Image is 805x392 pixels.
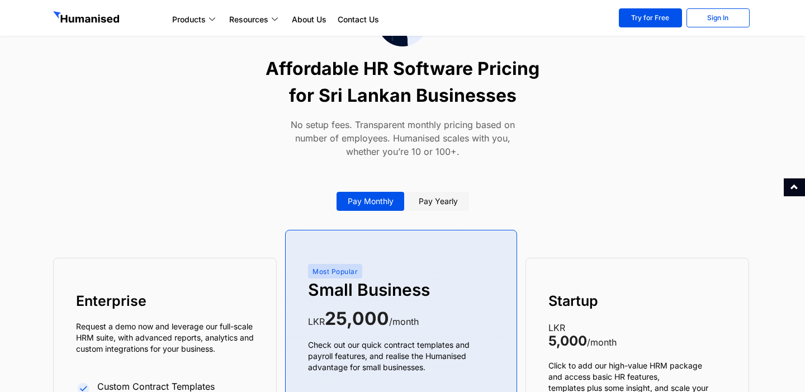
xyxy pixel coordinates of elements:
strong: 25,000 [325,308,389,329]
h2: Affordable HR Software Pricing for Sri Lankan Businesses [254,55,551,109]
p: No setup fees. Transparent monthly pricing based on number of employees. Humanised scales with yo... [288,118,517,158]
p: Request a demo now and leverage our full-scale HRM suite, with advanced reports, analytics and cu... [76,321,254,355]
strong: 5,000 [548,333,587,349]
a: Resources [224,13,286,26]
a: Contact Us [332,13,385,26]
h5: Startup [548,292,726,310]
a: Pay monthly [337,192,405,211]
img: GetHumanised Logo [53,11,121,26]
a: About Us [286,13,332,26]
p: Check out our quick contract templates and payroll features, and realise the Humanised advantage ... [308,339,494,373]
a: Products [167,13,224,26]
h5: Enterprise [76,292,254,310]
a: Try for Free [619,8,682,27]
a: Sign In [686,8,750,27]
span: Most Popular [312,267,358,276]
div: LKR /month [308,312,494,328]
p: LKR /month [548,321,726,349]
a: Pay yearly [408,192,469,211]
h5: Small Business [308,278,494,301]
